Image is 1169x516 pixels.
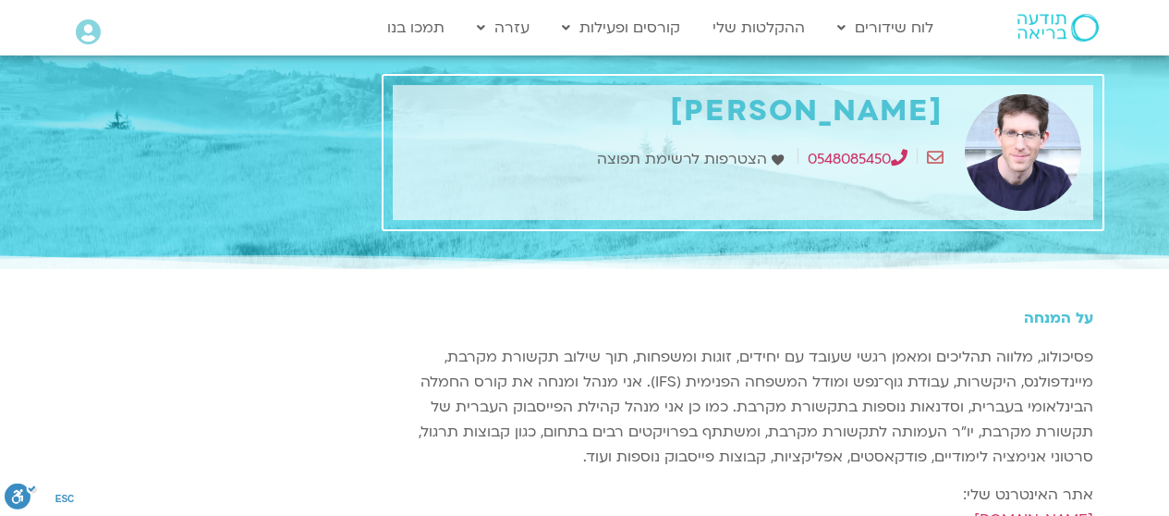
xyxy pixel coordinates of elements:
a: 0548085450 [808,149,907,169]
a: קורסים ופעילות [553,10,689,45]
a: תמכו בנו [378,10,454,45]
a: לוח שידורים [828,10,943,45]
h1: [PERSON_NAME] [402,94,944,129]
a: עזרה [468,10,539,45]
p: פסיכולוג, מלווה תהליכים ומאמן רגשי שעובד עם יחידים, זוגות ומשפחות, תוך שילוב תקשורת מקרבת, מיינדפ... [393,345,1093,470]
img: תודעה בריאה [1017,14,1099,42]
h5: על המנחה [393,310,1093,326]
a: הצטרפות לרשימת תפוצה [597,147,788,172]
a: ההקלטות שלי [703,10,814,45]
span: הצטרפות לרשימת תפוצה [597,147,772,172]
